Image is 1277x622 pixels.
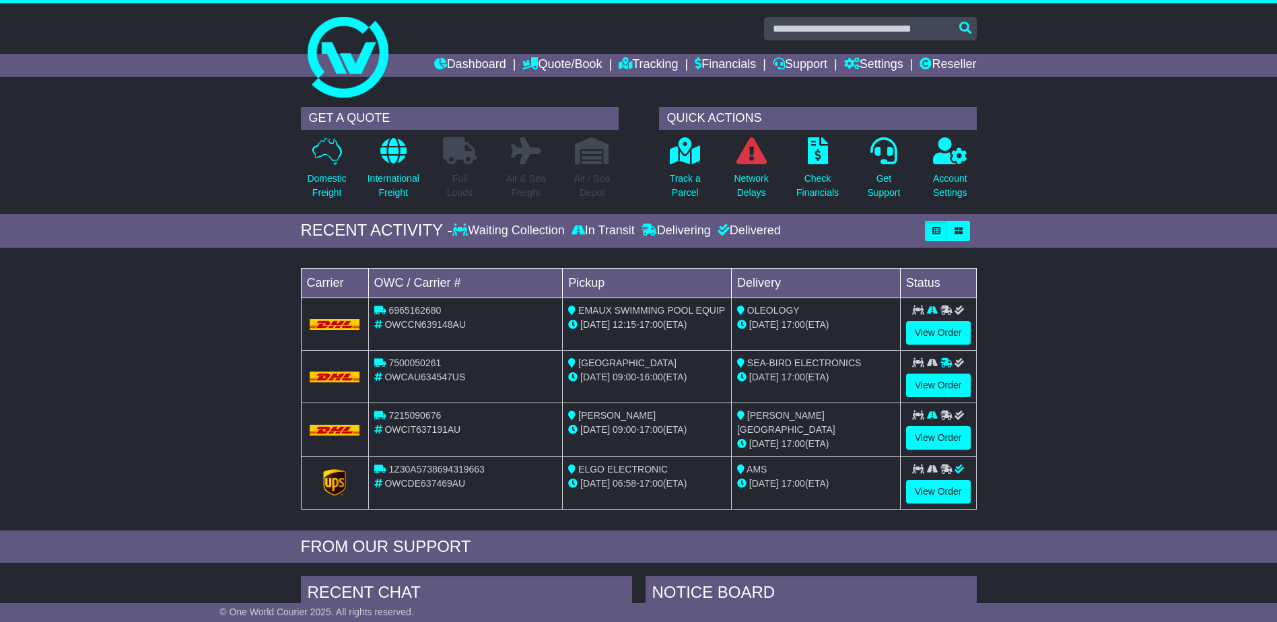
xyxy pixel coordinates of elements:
span: 1Z30A5738694319663 [388,464,484,475]
p: Track a Parcel [670,172,701,200]
span: 06:58 [613,478,636,489]
p: Full Loads [443,172,477,200]
span: OLEOLOGY [747,305,800,316]
div: Waiting Collection [452,223,567,238]
span: 17:00 [782,478,805,489]
span: ELGO ELECTRONIC [578,464,668,475]
span: [DATE] [749,478,779,489]
img: DHL.png [310,425,360,436]
span: [DATE] [580,478,610,489]
td: OWC / Carrier # [368,268,563,298]
p: International Freight [368,172,419,200]
span: 09:00 [613,424,636,435]
a: Dashboard [434,54,506,77]
span: OWCCN639148AU [384,319,466,330]
div: QUICK ACTIONS [659,107,977,130]
td: Pickup [563,268,732,298]
p: Network Delays [734,172,768,200]
span: 17:00 [640,319,663,330]
span: [DATE] [580,424,610,435]
span: 17:00 [782,438,805,449]
a: Settings [844,54,903,77]
a: Tracking [619,54,678,77]
span: 12:15 [613,319,636,330]
a: InternationalFreight [367,137,420,207]
div: FROM OUR SUPPORT [301,537,977,557]
span: 7500050261 [388,357,441,368]
a: View Order [906,480,971,504]
div: - (ETA) [568,477,726,491]
div: RECENT ACTIVITY - [301,221,453,240]
td: Status [900,268,976,298]
span: 09:00 [613,372,636,382]
span: 16:00 [640,372,663,382]
td: Carrier [301,268,368,298]
span: OWCAU634547US [384,372,465,382]
span: [DATE] [580,319,610,330]
span: 17:00 [640,478,663,489]
span: EMAUX SWIMMING POOL EQUIP [578,305,725,316]
img: DHL.png [310,372,360,382]
a: View Order [906,321,971,345]
img: DHL.png [310,319,360,330]
div: NOTICE BOARD [646,576,977,613]
span: [DATE] [749,438,779,449]
p: Account Settings [933,172,967,200]
a: AccountSettings [932,137,968,207]
span: OWCDE637469AU [384,478,465,489]
span: SEA-BIRD ELECTRONICS [747,357,862,368]
p: Domestic Freight [307,172,346,200]
span: 17:00 [782,372,805,382]
span: [PERSON_NAME] [578,410,656,421]
div: - (ETA) [568,318,726,332]
a: Track aParcel [669,137,701,207]
span: [DATE] [749,372,779,382]
span: [DATE] [580,372,610,382]
div: - (ETA) [568,423,726,437]
div: (ETA) [737,477,895,491]
div: Delivering [638,223,714,238]
a: CheckFinancials [796,137,839,207]
div: Delivered [714,223,781,238]
a: View Order [906,426,971,450]
div: (ETA) [737,370,895,384]
a: Quote/Book [522,54,602,77]
a: Financials [695,54,756,77]
span: [GEOGRAPHIC_DATA] [578,357,677,368]
a: GetSupport [866,137,901,207]
p: Check Financials [796,172,839,200]
span: OWCIT637191AU [384,424,460,435]
a: Support [773,54,827,77]
img: GetCarrierServiceLogo [323,469,346,496]
a: View Order [906,374,971,397]
span: 17:00 [782,319,805,330]
p: Air / Sea Depot [574,172,611,200]
p: Get Support [867,172,900,200]
a: DomesticFreight [306,137,347,207]
a: NetworkDelays [733,137,769,207]
span: [DATE] [749,319,779,330]
p: Air & Sea Freight [506,172,546,200]
td: Delivery [731,268,900,298]
span: 17:00 [640,424,663,435]
a: Reseller [920,54,976,77]
span: 7215090676 [388,410,441,421]
span: [PERSON_NAME] [GEOGRAPHIC_DATA] [737,410,835,435]
div: In Transit [568,223,638,238]
span: © One World Courier 2025. All rights reserved. [219,607,414,617]
div: RECENT CHAT [301,576,632,613]
div: - (ETA) [568,370,726,384]
div: (ETA) [737,437,895,451]
span: AMS [747,464,767,475]
div: GET A QUOTE [301,107,619,130]
span: 6965162680 [388,305,441,316]
div: (ETA) [737,318,895,332]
